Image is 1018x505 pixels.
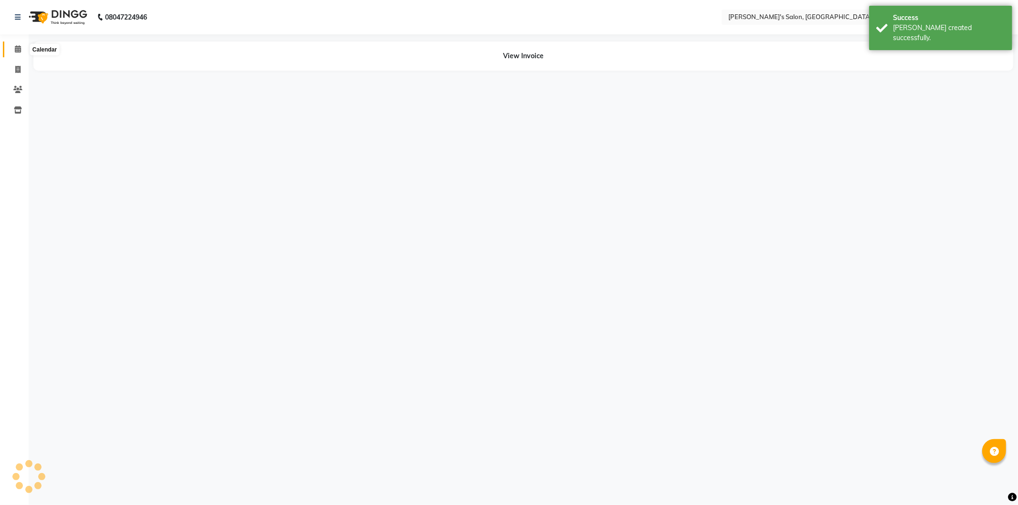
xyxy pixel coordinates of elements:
img: logo [24,4,90,31]
b: 08047224946 [105,4,147,31]
div: Calendar [30,44,59,55]
div: Success [893,13,1005,23]
div: View Invoice [33,42,1013,71]
div: Bill created successfully. [893,23,1005,43]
